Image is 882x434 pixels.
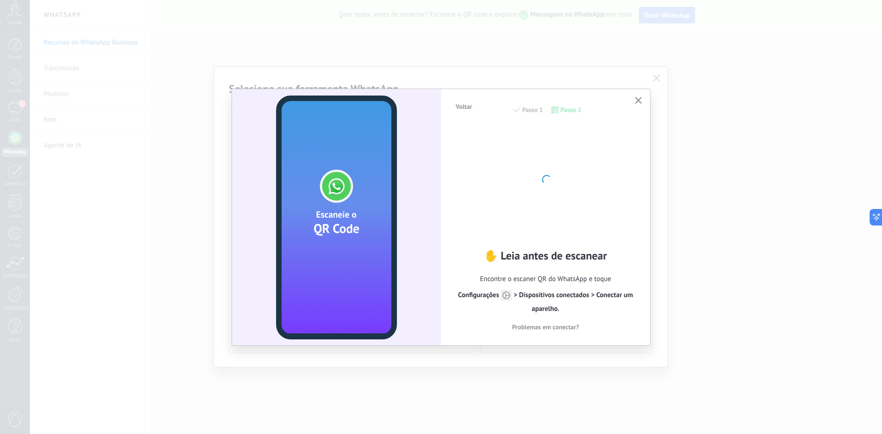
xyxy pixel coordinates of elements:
h2: ✋ Leia antes de escanear [455,248,636,263]
span: Configurações [458,291,512,299]
button: Problemas em conectar? [455,320,636,334]
span: Voltar [456,103,472,110]
span: Problemas em conectar? [512,324,579,330]
button: Voltar [452,100,476,113]
span: Encontre o escaner QR do WhatsApp e toque [455,272,636,316]
span: > Dispositivos conectados > Conectar um aparelho. [458,291,633,313]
